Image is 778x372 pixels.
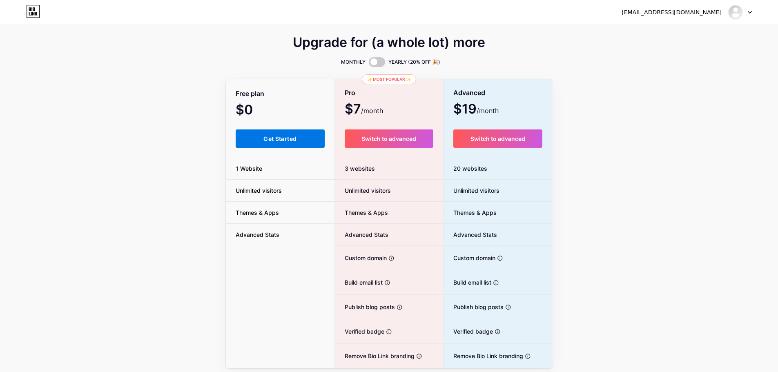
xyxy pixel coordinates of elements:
span: Advanced Stats [226,230,289,239]
span: Unlimited visitors [226,186,292,195]
span: /month [477,106,499,116]
span: Switch to advanced [361,135,416,142]
div: [EMAIL_ADDRESS][DOMAIN_NAME] [622,8,722,17]
div: ✨ Most popular ✨ [362,74,416,84]
span: Themes & Apps [335,208,388,217]
span: Advanced Stats [444,230,497,239]
span: Free plan [236,87,264,101]
span: Publish blog posts [444,303,504,311]
img: takshilao [728,4,743,20]
span: /month [361,106,383,116]
span: Advanced [453,86,485,100]
span: Advanced Stats [335,230,388,239]
span: $7 [345,104,383,116]
button: Switch to advanced [345,129,433,148]
span: Remove Bio Link branding [444,352,523,360]
span: Custom domain [335,254,387,262]
span: Build email list [444,278,491,287]
span: Verified badge [335,327,384,336]
span: Upgrade for (a whole lot) more [293,38,485,47]
span: $19 [453,104,499,116]
span: Get Started [263,135,296,142]
span: Publish blog posts [335,303,395,311]
div: 3 websites [335,158,443,180]
span: Verified badge [444,327,493,336]
span: Pro [345,86,355,100]
span: Themes & Apps [226,208,289,217]
span: Themes & Apps [444,208,497,217]
span: Custom domain [444,254,495,262]
span: Unlimited visitors [444,186,499,195]
span: YEARLY (20% OFF 🎉) [388,58,440,66]
span: Switch to advanced [470,135,525,142]
span: $0 [236,105,275,116]
div: 20 websites [444,158,553,180]
span: Remove Bio Link branding [335,352,415,360]
button: Get Started [236,129,325,148]
span: MONTHLY [341,58,366,66]
button: Switch to advanced [453,129,543,148]
span: 1 Website [226,164,272,173]
span: Unlimited visitors [335,186,391,195]
span: Build email list [335,278,383,287]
